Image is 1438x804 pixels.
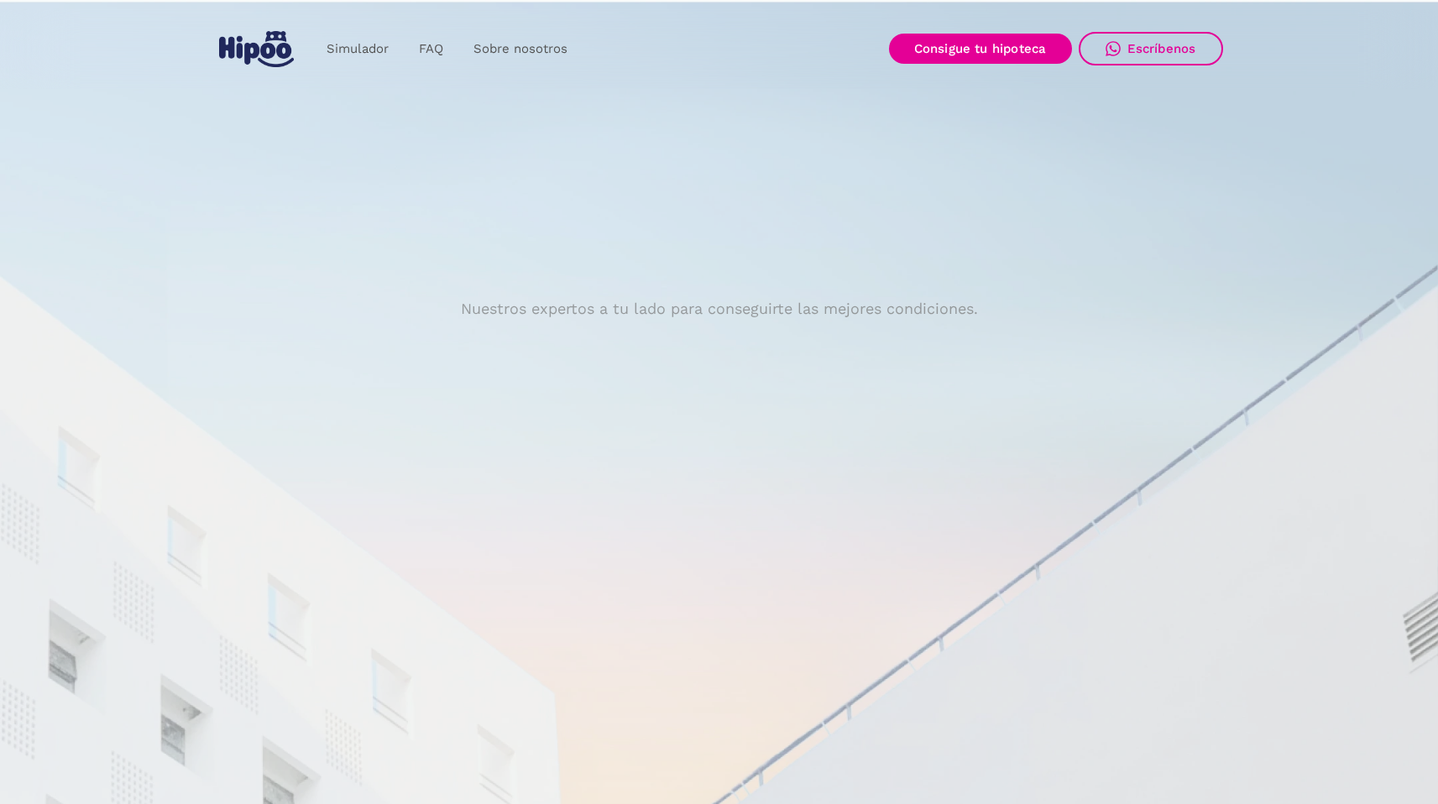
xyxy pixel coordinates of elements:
[216,24,298,74] a: home
[1079,32,1223,65] a: Escríbenos
[889,34,1072,64] a: Consigue tu hipoteca
[404,33,458,65] a: FAQ
[461,302,978,316] p: Nuestros expertos a tu lado para conseguirte las mejores condiciones.
[311,33,404,65] a: Simulador
[1127,41,1196,56] div: Escríbenos
[458,33,583,65] a: Sobre nosotros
